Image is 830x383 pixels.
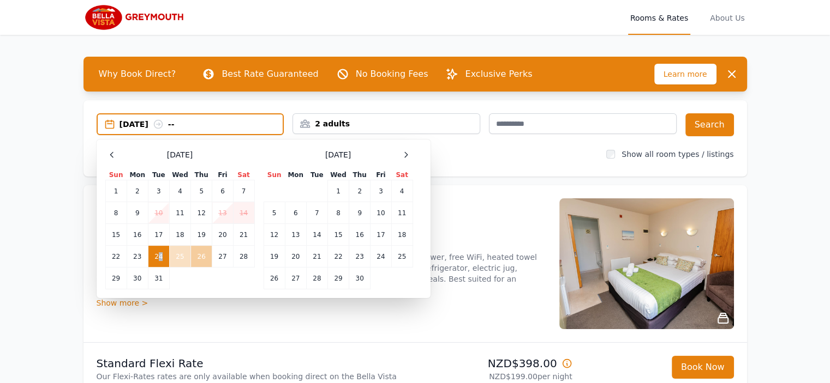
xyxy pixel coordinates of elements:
th: Tue [148,170,169,180]
td: 31 [148,268,169,289]
button: Book Now [672,356,734,379]
td: 18 [391,224,413,246]
span: [DATE] [325,149,351,160]
td: 10 [148,202,169,224]
td: 26 [191,246,212,268]
span: Why Book Direct? [90,63,185,85]
button: Search [685,113,734,136]
div: [DATE] -- [120,119,283,130]
td: 9 [349,202,371,224]
td: 30 [349,268,371,289]
label: Show all room types / listings [622,150,733,159]
td: 8 [105,202,127,224]
td: 2 [127,180,148,202]
td: 16 [127,224,148,246]
td: 16 [349,224,371,246]
td: 12 [264,224,285,246]
td: 14 [233,202,254,224]
td: 29 [105,268,127,289]
td: 26 [264,268,285,289]
td: 23 [127,246,148,268]
td: 21 [233,224,254,246]
td: 20 [285,246,306,268]
td: 7 [233,180,254,202]
td: 11 [391,202,413,224]
td: 14 [306,224,327,246]
td: 20 [212,224,233,246]
img: Bella Vista Greymouth [83,4,189,31]
p: Exclusive Perks [465,68,532,81]
td: 12 [191,202,212,224]
th: Tue [306,170,327,180]
th: Sun [105,170,127,180]
td: 30 [127,268,148,289]
div: 2 adults [293,118,480,129]
span: [DATE] [167,149,193,160]
td: 4 [169,180,190,202]
td: 28 [306,268,327,289]
p: Standard Flexi Rate [97,356,411,371]
td: 28 [233,246,254,268]
td: 2 [349,180,371,202]
td: 5 [264,202,285,224]
p: NZD$398.00 [420,356,572,371]
td: 27 [212,246,233,268]
td: 27 [285,268,306,289]
td: 21 [306,246,327,268]
p: Best Rate Guaranteed [222,68,318,81]
td: 24 [371,246,391,268]
td: 23 [349,246,371,268]
td: 13 [212,202,233,224]
td: 5 [191,180,212,202]
th: Thu [191,170,212,180]
th: Sat [233,170,254,180]
td: 7 [306,202,327,224]
th: Wed [169,170,190,180]
td: 22 [105,246,127,268]
td: 22 [327,246,349,268]
td: 4 [391,180,413,202]
td: 8 [327,202,349,224]
p: NZD$199.00 per night [420,371,572,382]
td: 19 [191,224,212,246]
td: 15 [105,224,127,246]
th: Fri [371,170,391,180]
th: Sat [391,170,413,180]
td: 19 [264,246,285,268]
th: Thu [349,170,371,180]
td: 25 [169,246,190,268]
span: Learn more [654,64,716,84]
td: 17 [148,224,169,246]
div: Show more > [97,297,546,308]
td: 6 [212,180,233,202]
td: 29 [327,268,349,289]
th: Wed [327,170,349,180]
td: 3 [148,180,169,202]
td: 10 [371,202,391,224]
td: 1 [327,180,349,202]
td: 17 [371,224,391,246]
td: 25 [391,246,413,268]
th: Mon [127,170,148,180]
td: 11 [169,202,190,224]
td: 3 [371,180,391,202]
td: 15 [327,224,349,246]
td: 1 [105,180,127,202]
th: Fri [212,170,233,180]
td: 6 [285,202,306,224]
th: Sun [264,170,285,180]
td: 9 [127,202,148,224]
td: 18 [169,224,190,246]
td: 24 [148,246,169,268]
td: 13 [285,224,306,246]
th: Mon [285,170,306,180]
p: No Booking Fees [356,68,428,81]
